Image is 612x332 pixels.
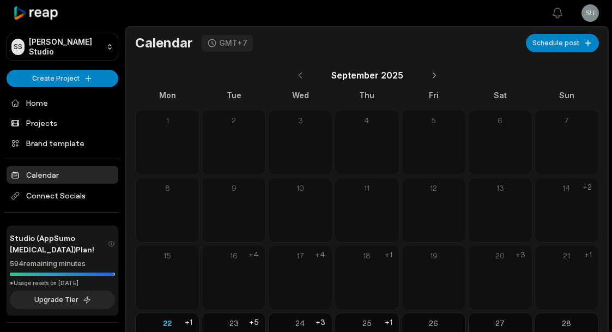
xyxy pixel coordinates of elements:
a: Calendar [7,166,118,184]
button: Create Project [7,70,118,87]
div: 16 [207,250,261,261]
div: 15 [140,250,195,261]
div: 21 [540,250,594,261]
a: Home [7,94,118,112]
div: 17 [273,250,328,261]
button: Schedule post [526,34,599,52]
div: 28 [540,317,594,329]
a: Projects [7,114,118,132]
div: 22 [140,317,195,329]
div: 8 [140,182,195,194]
div: 4 [340,114,394,126]
div: Mon [135,89,199,101]
div: Sun [535,89,599,101]
div: 5 [407,114,461,126]
div: 10 [273,182,328,194]
span: Connect Socials [7,186,118,206]
div: 20 [473,250,528,261]
button: Upgrade Tier [10,291,115,309]
div: Wed [268,89,332,101]
div: 24 [273,317,328,329]
div: Thu [335,89,399,101]
span: Studio (AppSumo [MEDICAL_DATA]) Plan! [10,232,108,255]
div: 14 [540,182,594,194]
p: [PERSON_NAME] Studio [29,37,102,57]
h1: Calendar [135,35,193,51]
div: 25 [340,317,394,329]
div: 6 [473,114,528,126]
div: 2 [207,114,261,126]
div: 1 [140,114,195,126]
div: 19 [407,250,461,261]
div: 594 remaining minutes [10,258,115,269]
a: Brand template [7,134,118,152]
div: 11 [340,182,394,194]
div: 18 [340,250,394,261]
div: *Usage resets on [DATE] [10,279,115,287]
span: September 2025 [331,69,403,82]
div: 7 [540,114,594,126]
div: Fri [402,89,466,101]
div: 13 [473,182,528,194]
div: 12 [407,182,461,194]
div: Tue [202,89,266,101]
div: 23 [207,317,261,329]
div: SS [11,39,25,55]
div: GMT+7 [219,38,247,48]
div: 9 [207,182,261,194]
div: 3 [273,114,328,126]
div: Sat [468,89,532,101]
